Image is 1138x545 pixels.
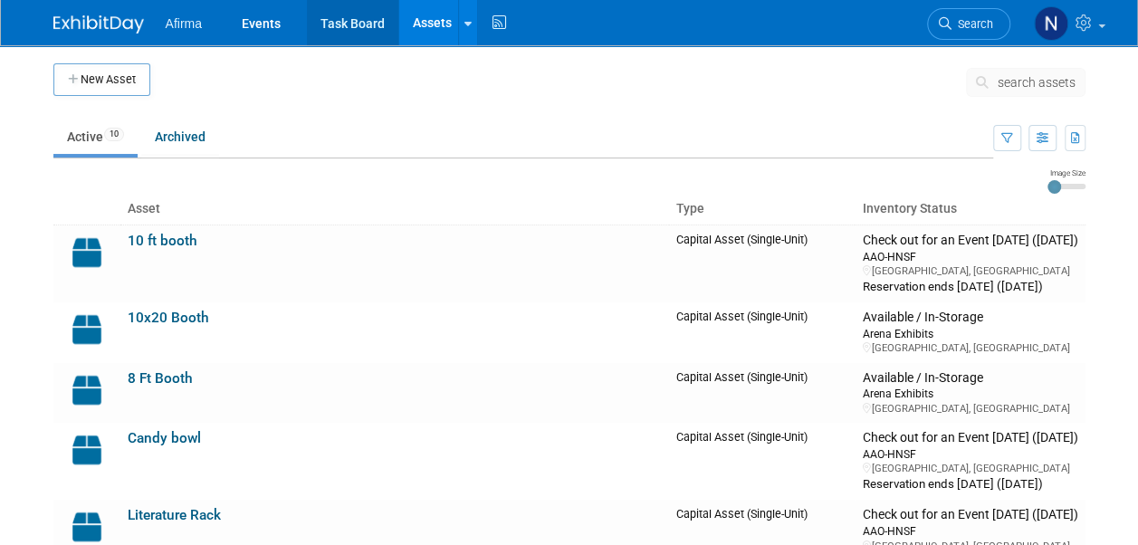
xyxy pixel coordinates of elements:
div: [GEOGRAPHIC_DATA], [GEOGRAPHIC_DATA] [862,341,1077,355]
div: AAO-HNSF [862,446,1077,462]
div: [GEOGRAPHIC_DATA], [GEOGRAPHIC_DATA] [862,264,1077,278]
img: Nicole Baughman [1034,6,1068,41]
span: Search [952,17,993,31]
a: Search [927,8,1010,40]
div: Available / In-Storage [862,370,1077,387]
div: AAO-HNSF [862,249,1077,264]
span: search assets [998,75,1076,90]
div: [GEOGRAPHIC_DATA], [GEOGRAPHIC_DATA] [862,462,1077,475]
div: Reservation ends [DATE] ([DATE]) [862,475,1077,492]
img: ExhibitDay [53,15,144,33]
div: Available / In-Storage [862,310,1077,326]
button: search assets [966,68,1085,97]
th: Type [669,194,856,225]
div: Check out for an Event [DATE] ([DATE]) [862,507,1077,523]
td: Capital Asset (Single-Unit) [669,302,856,362]
a: 10 ft booth [128,233,197,249]
img: Capital-Asset-Icon-2.png [61,370,113,410]
th: Asset [120,194,669,225]
a: Literature Rack [128,507,221,523]
a: Active10 [53,120,138,154]
td: Capital Asset (Single-Unit) [669,225,856,302]
a: Candy bowl [128,430,201,446]
div: Check out for an Event [DATE] ([DATE]) [862,233,1077,249]
div: [GEOGRAPHIC_DATA], [GEOGRAPHIC_DATA] [862,402,1077,416]
img: Capital-Asset-Icon-2.png [61,430,113,470]
img: Capital-Asset-Icon-2.png [61,233,113,272]
td: Capital Asset (Single-Unit) [669,363,856,423]
a: 10x20 Booth [128,310,209,326]
td: Capital Asset (Single-Unit) [669,423,856,500]
div: Arena Exhibits [862,386,1077,401]
span: 10 [104,128,124,141]
div: AAO-HNSF [862,523,1077,539]
div: Check out for an Event [DATE] ([DATE]) [862,430,1077,446]
div: Image Size [1047,167,1085,178]
span: Afirma [166,16,202,31]
a: Archived [141,120,219,154]
button: New Asset [53,63,150,96]
img: Capital-Asset-Icon-2.png [61,310,113,349]
div: Arena Exhibits [862,326,1077,341]
a: 8 Ft Booth [128,370,193,387]
div: Reservation ends [DATE] ([DATE]) [862,278,1077,295]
